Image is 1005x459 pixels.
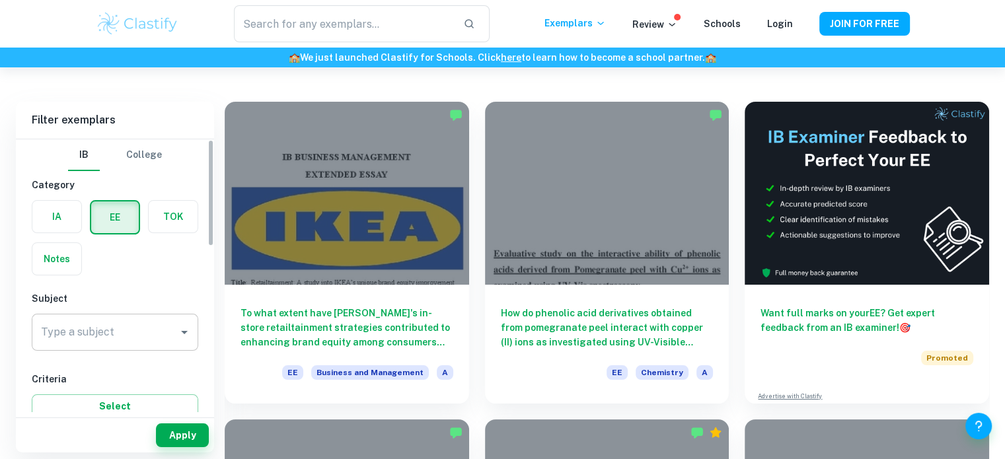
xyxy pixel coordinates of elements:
div: Premium [709,426,722,439]
button: IA [32,201,81,232]
a: here [501,52,521,63]
img: Marked [709,108,722,122]
h6: Filter exemplars [16,102,214,139]
h6: To what extent have [PERSON_NAME]'s in-store retailtainment strategies contributed to enhancing b... [241,306,453,349]
h6: We just launched Clastify for Schools. Click to learn how to become a school partner. [3,50,1002,65]
button: IB [68,139,100,171]
a: How do phenolic acid derivatives obtained from pomegranate peel interact with copper (II) ions as... [485,102,729,404]
button: JOIN FOR FREE [819,12,910,36]
img: Clastify logo [96,11,180,37]
span: A [437,365,453,380]
button: TOK [149,201,198,232]
button: Notes [32,243,81,275]
h6: Criteria [32,372,198,386]
button: Help and Feedback [965,413,992,439]
a: To what extent have [PERSON_NAME]'s in-store retailtainment strategies contributed to enhancing b... [225,102,469,404]
span: 🎯 [899,322,911,333]
span: 🏫 [705,52,716,63]
h6: Subject [32,291,198,306]
img: Marked [449,108,463,122]
span: 🏫 [289,52,300,63]
span: A [696,365,713,380]
button: Select [32,394,198,418]
img: Thumbnail [745,102,989,285]
h6: How do phenolic acid derivatives obtained from pomegranate peel interact with copper (II) ions as... [501,306,714,349]
button: Open [175,323,194,341]
button: Apply [156,423,209,447]
a: Advertise with Clastify [758,392,822,401]
p: Review [632,17,677,32]
img: Marked [690,426,704,439]
span: EE [607,365,628,380]
button: EE [91,201,139,233]
h6: Category [32,178,198,192]
a: Login [767,18,793,29]
a: Want full marks on yourEE? Get expert feedback from an IB examiner!PromotedAdvertise with Clastify [745,102,989,404]
div: Filter type choice [68,139,162,171]
a: Schools [704,18,741,29]
button: College [126,139,162,171]
span: Promoted [921,351,973,365]
span: Business and Management [311,365,429,380]
h6: Want full marks on your EE ? Get expert feedback from an IB examiner! [761,306,973,335]
p: Exemplars [544,16,606,30]
span: EE [282,365,303,380]
input: Search for any exemplars... [234,5,452,42]
span: Chemistry [636,365,689,380]
img: Marked [449,426,463,439]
